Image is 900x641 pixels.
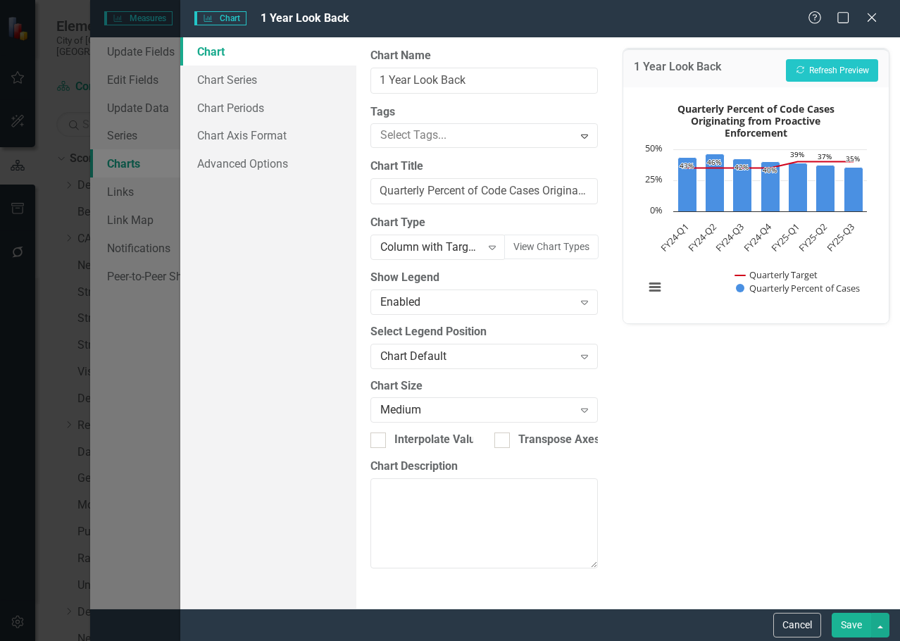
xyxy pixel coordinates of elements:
label: Chart Description [370,459,598,475]
text: FY24-Q2 [685,220,718,254]
input: Optional Chart Title [370,178,598,204]
text: FY25-Q3 [824,220,857,254]
a: Advanced Options [180,149,356,178]
text: 46% [707,157,721,167]
text: 0% [650,204,663,216]
path: FY25-Q3, 35.32339101. Quarterly Percent of Cases. [844,167,863,211]
text: 40% [763,165,777,175]
button: View chart menu, Quarterly Percent of Code Cases Originating from Proactive Enforcement [645,278,665,297]
div: Quarterly Percent of Code Cases Originating from Proactive Enforcement. Highcharts interactive ch... [637,98,875,309]
div: Interpolate Values [394,432,487,448]
a: Chart Series [180,66,356,94]
div: Medium [380,402,573,418]
h3: 1 Year Look Back [634,61,721,77]
path: FY25-Q2, 37.2331613. Quarterly Percent of Cases. [816,165,835,211]
text: FY24-Q4 [741,220,775,254]
path: FY24-Q2, 46.19686397. Quarterly Percent of Cases. [706,154,725,211]
text: 50% [645,142,663,154]
a: Chart Axis Format [180,121,356,149]
button: Refresh Preview [786,59,878,82]
button: Save [832,613,871,637]
label: Select Legend Position [370,324,598,340]
label: Tags [370,104,598,120]
label: Show Legend [370,270,598,286]
div: Column with Target Line [380,239,481,256]
text: 35% [846,154,860,163]
g: Quarterly Percent of Cases, series 2 of 2. Bar series with 7 bars. [678,154,863,211]
path: FY24-Q1, 43.24209083. Quarterly Percent of Cases. [678,157,697,211]
label: Chart Name [370,48,598,64]
button: Show Quarterly Percent of Cases [736,282,861,294]
span: Chart [194,11,246,25]
button: Show Quarterly Target [735,268,819,281]
div: Enabled [380,294,573,310]
text: Quarterly Percent of Code Cases Originating from Proactive Enforcement [677,102,835,139]
text: FY24-Q1 [658,220,691,254]
text: 25% [645,173,663,185]
text: 43% [680,161,694,170]
text: FY25-Q1 [768,220,801,254]
button: Cancel [773,613,821,637]
a: Chart [180,37,356,66]
path: FY24-Q3, 42.22309205. Quarterly Percent of Cases. [733,158,752,211]
button: View Chart Types [504,235,599,259]
text: FY25-Q2 [796,220,829,254]
div: Transpose Axes [518,432,600,448]
label: Chart Size [370,378,598,394]
div: Chart Default [380,348,573,364]
svg: Interactive chart [637,98,874,309]
label: Chart Title [370,158,598,175]
span: 1 Year Look Back [261,11,349,25]
text: 39% [790,149,804,159]
text: FY24-Q3 [713,220,746,254]
path: FY24-Q4, 40.26556207. Quarterly Percent of Cases. [761,161,780,211]
text: 37% [818,151,832,161]
label: Chart Type [370,215,598,231]
a: Chart Periods [180,94,356,122]
text: 42% [735,162,749,172]
path: FY25-Q1, 38.98790514. Quarterly Percent of Cases. [789,163,808,211]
